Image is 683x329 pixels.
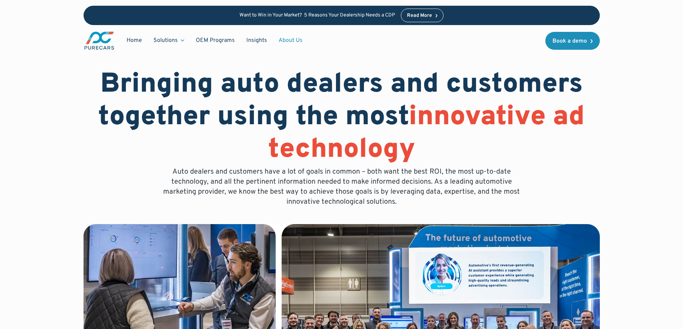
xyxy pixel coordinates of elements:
[239,13,395,19] p: Want to Win in Your Market? 5 Reasons Your Dealership Needs a CDP
[241,34,273,47] a: Insights
[552,38,587,44] div: Book a demo
[84,69,600,167] h1: Bringing auto dealers and customers together using the most
[407,13,432,18] div: Read More
[153,37,178,44] div: Solutions
[158,167,525,207] p: Auto dealers and customers have a lot of goals in common – both want the best ROI, the most up-to...
[273,34,308,47] a: About Us
[84,31,115,50] a: main
[148,34,190,47] div: Solutions
[121,34,148,47] a: Home
[545,32,600,50] a: Book a demo
[190,34,241,47] a: OEM Programs
[84,31,115,50] img: purecars logo
[268,100,585,167] span: innovative ad technology
[401,9,444,22] a: Read More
